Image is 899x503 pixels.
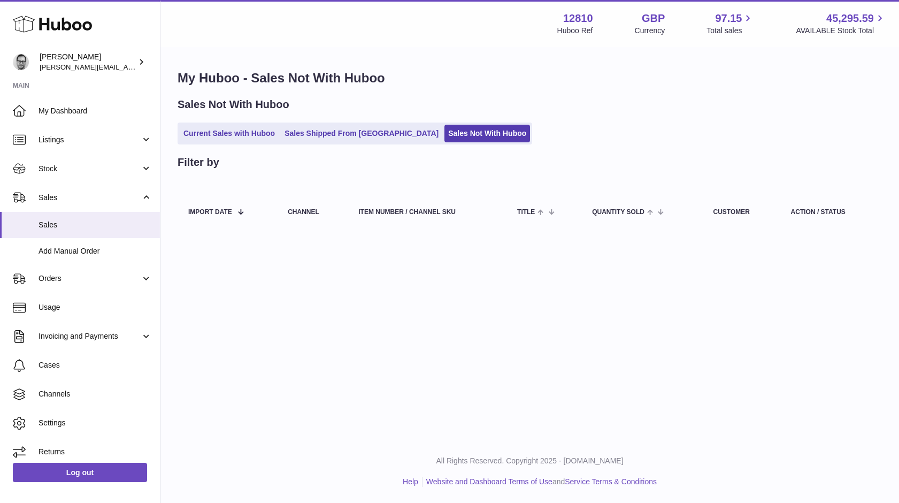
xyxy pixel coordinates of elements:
[178,97,289,112] h2: Sales Not With Huboo
[39,360,152,370] span: Cases
[39,135,141,145] span: Listings
[39,389,152,399] span: Channels
[169,456,890,466] p: All Rights Reserved. Copyright 2025 - [DOMAIN_NAME]
[642,11,665,26] strong: GBP
[40,52,136,72] div: [PERSON_NAME]
[39,302,152,313] span: Usage
[403,477,418,486] a: Help
[39,418,152,428] span: Settings
[39,106,152,116] span: My Dashboard
[796,11,886,36] a: 45,295.59 AVAILABLE Stock Total
[188,209,232,216] span: Import date
[178,70,882,87] h1: My Huboo - Sales Not With Huboo
[635,26,665,36] div: Currency
[563,11,593,26] strong: 12810
[713,209,769,216] div: Customer
[39,273,141,284] span: Orders
[39,447,152,457] span: Returns
[706,11,754,36] a: 97.15 Total sales
[826,11,874,26] span: 45,295.59
[426,477,552,486] a: Website and Dashboard Terms of Use
[715,11,742,26] span: 97.15
[444,125,530,142] a: Sales Not With Huboo
[422,477,657,487] li: and
[557,26,593,36] div: Huboo Ref
[39,246,152,256] span: Add Manual Order
[39,331,141,341] span: Invoicing and Payments
[358,209,496,216] div: Item Number / Channel SKU
[180,125,279,142] a: Current Sales with Huboo
[791,209,871,216] div: Action / Status
[565,477,657,486] a: Service Terms & Conditions
[178,155,219,170] h2: Filter by
[517,209,535,216] span: Title
[281,125,442,142] a: Sales Shipped From [GEOGRAPHIC_DATA]
[796,26,886,36] span: AVAILABLE Stock Total
[13,463,147,482] a: Log out
[706,26,754,36] span: Total sales
[13,54,29,70] img: alex@digidistiller.com
[39,193,141,203] span: Sales
[592,209,644,216] span: Quantity Sold
[39,164,141,174] span: Stock
[288,209,337,216] div: Channel
[40,63,214,71] span: [PERSON_NAME][EMAIL_ADDRESS][DOMAIN_NAME]
[39,220,152,230] span: Sales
